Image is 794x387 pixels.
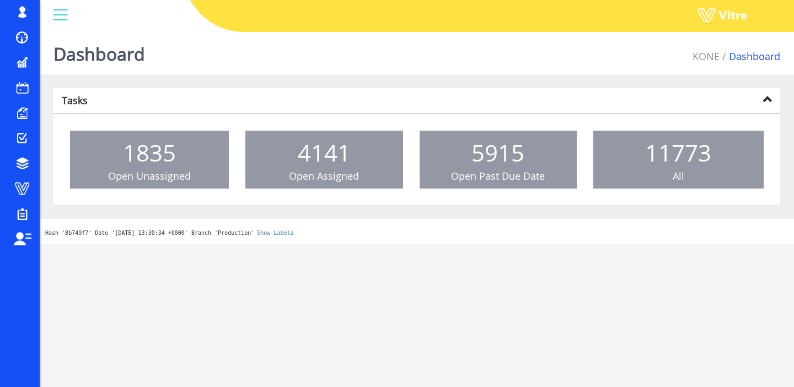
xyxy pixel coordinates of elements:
a: 11773 All [593,131,764,189]
a: 1835 Open Unassigned [70,131,229,189]
span: Open Past Due Date [451,169,545,182]
h1: Dashboard [53,28,145,74]
span: 11773 [645,137,711,168]
li: Dashboard [720,50,780,64]
a: Show Labels [257,230,293,236]
a: 5915 Open Past Due Date [420,131,577,189]
a: KONE [693,50,720,63]
a: 4141 Open Assigned [245,131,403,189]
span: 5915 [471,137,524,168]
span: All [673,169,684,182]
span: 1835 [123,137,176,168]
span: Open Assigned [289,169,359,182]
span: Hash '8b749f7' Date '[DATE] 13:30:34 +0000' Branch 'Production' [45,230,254,236]
span: Open Unassigned [108,169,191,182]
span: 4141 [298,137,351,168]
strong: Tasks [62,94,88,107]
